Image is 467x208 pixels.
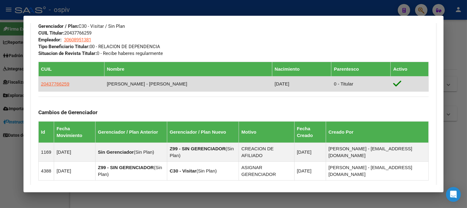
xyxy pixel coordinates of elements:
[95,121,167,143] th: Gerenciador / Plan Anterior
[38,143,54,161] td: 1169
[391,62,429,76] th: Activo
[38,109,429,116] h3: Cambios de Gerenciador
[135,149,153,155] span: Sin Plan
[38,51,163,56] span: 0 - Recibe haberes regularmente
[331,76,391,91] td: 0 - Titular
[104,62,272,76] th: Nombre
[98,165,162,177] span: Sin Plan
[170,146,226,151] strong: Z99 - SIN GERENCIADOR
[38,37,62,43] strong: Empleador:
[95,143,167,161] td: ( )
[239,121,294,143] th: Motivo
[95,161,167,180] td: ( )
[294,161,326,180] td: [DATE]
[294,121,326,143] th: Fecha Creado
[98,149,134,155] strong: Sin Gerenciador
[167,143,239,161] td: ( )
[167,121,239,143] th: Gerenciador / Plan Nuevo
[326,121,429,143] th: Creado Por
[38,161,54,180] td: 4388
[38,62,104,76] th: CUIL
[98,165,154,170] strong: Z99 - SIN GERENCIADOR
[38,44,90,49] strong: Tipo Beneficiario Titular:
[41,81,70,86] span: 20437766259
[198,168,215,173] span: Sin Plan
[38,23,125,29] span: C30 - Visitar / Sin Plan
[38,30,64,36] strong: CUIL Titular:
[64,37,91,43] span: 30608951381
[38,30,91,36] span: 20437766259
[38,23,79,29] strong: Gerenciador / Plan:
[170,146,234,158] span: Sin Plan
[446,187,461,202] div: Open Intercom Messenger
[38,44,160,49] span: 00 - RELACION DE DEPENDENCIA
[331,62,391,76] th: Parentesco
[239,161,294,180] td: ASIGNAR GERENCIADOR
[239,143,294,161] td: CREACION DE AFILIADO
[294,143,326,161] td: [DATE]
[167,161,239,180] td: ( )
[326,161,429,180] td: [PERSON_NAME] - [EMAIL_ADDRESS][DOMAIN_NAME]
[54,161,95,180] td: [DATE]
[272,62,331,76] th: Nacimiento
[38,51,97,56] strong: Situacion de Revista Titular:
[104,76,272,91] td: [PERSON_NAME] - [PERSON_NAME]
[54,121,95,143] th: Fecha Movimiento
[170,168,196,173] strong: C30 - Visitar
[272,76,331,91] td: [DATE]
[38,121,54,143] th: Id
[54,143,95,161] td: [DATE]
[326,143,429,161] td: [PERSON_NAME] - [EMAIL_ADDRESS][DOMAIN_NAME]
